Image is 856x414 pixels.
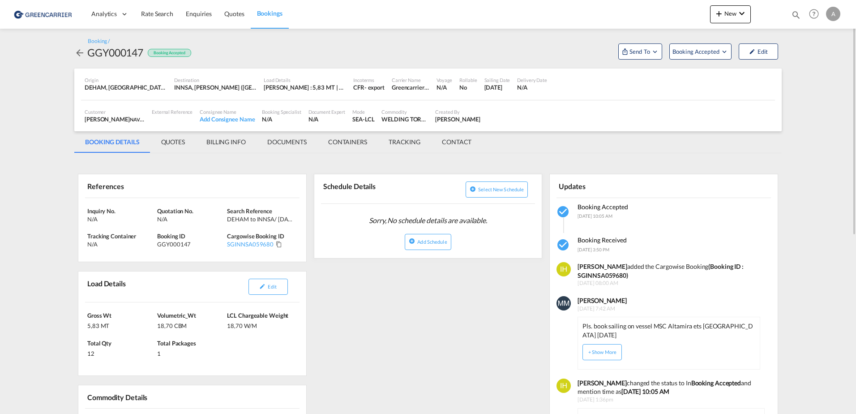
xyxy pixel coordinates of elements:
[578,262,764,280] div: added the Cargowise Booking
[227,240,274,248] div: SGINNSA059680
[459,77,477,83] div: Rollable
[85,115,145,123] div: [PERSON_NAME]
[85,77,167,83] div: Origin
[259,283,265,289] md-icon: icon-pencil
[157,207,193,215] span: Quotation No.
[248,279,288,295] button: icon-pencilEdit
[437,83,452,91] div: N/A
[85,83,167,91] div: DEHAM, Hamburg, Germany, Western Europe, Europe
[353,77,385,83] div: Incoterms
[317,131,378,153] md-tab-item: CONTAINERS
[582,344,622,360] button: + Show More
[227,312,288,319] span: LCL Chargeable Weight
[264,83,346,91] div: [PERSON_NAME] : 5,83 MT | Volumetric Wt : 18,70 CBM | Chargeable Wt : 18,70 W/M
[381,115,428,123] div: WELDING TORCHES AND SPARE PARTS
[478,186,524,192] span: Select new schedule
[578,263,744,279] strong: (Booking ID : SGINNSA059680)
[578,297,627,304] b: [PERSON_NAME]
[352,108,374,115] div: Mode
[578,236,627,244] span: Booking Received
[148,49,191,57] div: Booking Accepted
[392,83,429,91] div: Greencarrier Consolidators
[739,43,778,60] button: icon-pencilEdit
[87,207,116,215] span: Inquiry No.
[791,10,801,23] div: icon-magnify
[91,9,117,18] span: Analytics
[806,6,826,22] div: Help
[517,83,547,91] div: N/A
[87,233,136,240] span: Tracking Container
[736,8,747,19] md-icon: icon-chevron-down
[672,47,720,56] span: Booking Accepted
[321,178,426,200] div: Schedule Details
[621,388,670,395] b: [DATE] 10:05 AM
[405,234,451,250] button: icon-plus-circleAdd Schedule
[9,9,205,18] body: Editor, editor2
[459,83,477,91] div: No
[791,10,801,20] md-icon: icon-magnify
[74,47,85,58] md-icon: icon-arrow-left
[74,45,87,60] div: icon-arrow-left
[578,396,764,404] span: [DATE] 1:36pm
[435,108,480,115] div: Created By
[157,319,225,330] div: 18,70 CBM
[578,263,627,270] strong: [PERSON_NAME]
[365,212,491,229] span: Sorry, No schedule details are available.
[87,240,155,248] div: N/A
[353,83,364,91] div: CFR
[196,131,257,153] md-tab-item: BILLING INFO
[578,247,609,252] span: [DATE] 3:50 PM
[556,296,571,310] img: 9gAAAABJRU5ErkJggg==
[264,77,346,83] div: Load Details
[308,115,346,123] div: N/A
[152,108,193,115] div: External Reference
[556,178,662,194] div: Updates
[87,215,155,223] div: N/A
[257,131,317,153] md-tab-item: DOCUMENTS
[130,116,273,123] span: NAVIS SCHIFFAHRTS- UND SPEDITIONS-AKTIENGESELLSCHAFT
[186,10,212,17] span: Enquiries
[714,10,747,17] span: New
[141,10,173,17] span: Rate Search
[364,83,385,91] div: - export
[150,131,196,153] md-tab-item: QUOTES
[749,48,755,55] md-icon: icon-pencil
[224,10,244,17] span: Quotes
[13,4,74,24] img: 1378a7308afe11ef83610d9e779c6b34.png
[556,262,571,276] img: RaD9QQAAAAZJREFUAwAz7V49iZZDGQAAAABJRU5ErkJggg==
[227,207,272,215] span: Search Reference
[710,5,751,23] button: icon-plus 400-fgNewicon-chevron-down
[200,115,255,123] div: Add Consignee Name
[157,347,225,358] div: 1
[88,38,110,45] div: Booking /
[87,347,155,358] div: 12
[227,215,295,223] div: DEHAM to INNSA/ 12 October, 2025
[578,305,764,313] span: [DATE] 7:42 AM
[618,43,662,60] button: Open demo menu
[85,389,190,405] div: Commodity Details
[227,319,295,330] div: 18,70 W/M
[174,83,257,91] div: INNSA, Jawaharlal Nehru (Nhava Sheva), India, Indian Subcontinent, Asia Pacific
[157,240,225,248] div: GGY000147
[582,322,755,339] p: Pls. book sailing on vessel MSC Altamira ets [GEOGRAPHIC_DATA] [DATE]
[578,213,612,219] span: [DATE] 10:05 AM
[157,312,196,319] span: Volumetric_Wt
[435,115,480,123] div: Matthias Maas
[466,181,528,198] button: icon-plus-circleSelect new schedule
[806,6,822,22] span: Help
[157,215,225,223] div: N/A
[74,131,482,153] md-pagination-wrapper: Use the left and right arrow keys to navigate between tabs
[556,238,571,252] md-icon: icon-checkbox-marked-circle
[74,131,150,153] md-tab-item: BOOKING DETAILS
[87,45,143,60] div: GGY000147
[578,379,764,396] div: changed the status to In and mention time as
[714,8,724,19] md-icon: icon-plus 400-fg
[826,7,840,21] div: A
[484,83,510,91] div: 12 Oct 2025
[257,9,282,17] span: Bookings
[87,319,155,330] div: 5,83 MT
[578,280,764,287] span: [DATE] 08:00 AM
[276,241,282,247] md-icon: Click to Copy
[484,77,510,83] div: Sailing Date
[556,379,571,393] img: RaD9QQAAAAZJREFUAwAz7V49iZZDGQAAAABJRU5ErkJggg==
